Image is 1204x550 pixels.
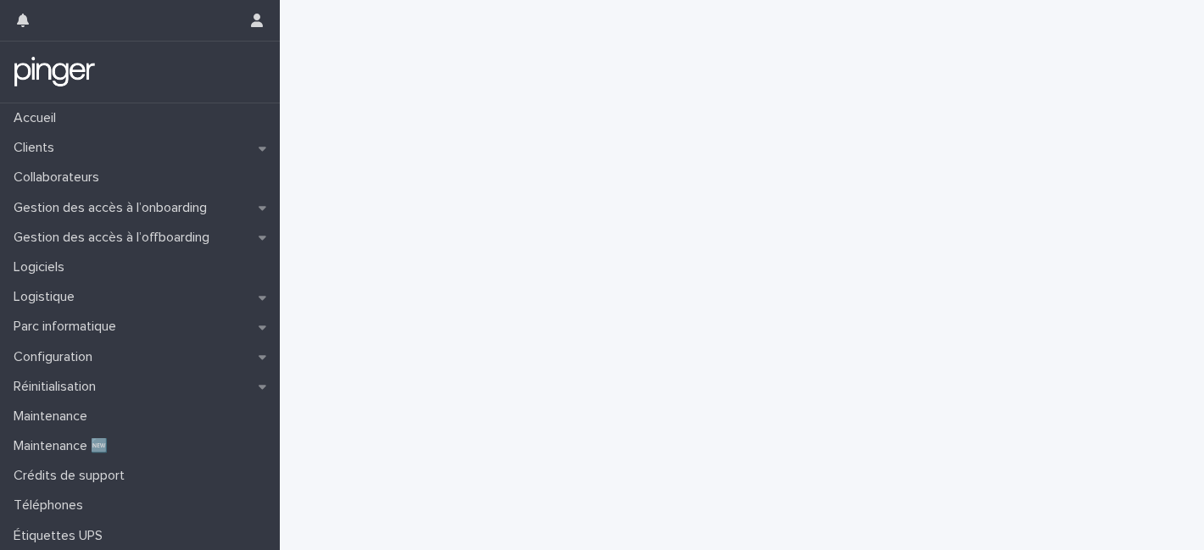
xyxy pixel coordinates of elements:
[7,110,70,126] p: Accueil
[7,200,220,216] p: Gestion des accès à l’onboarding
[7,497,97,514] p: Téléphones
[7,259,78,275] p: Logiciels
[7,319,130,335] p: Parc informatique
[7,379,109,395] p: Réinitialisation
[7,140,68,156] p: Clients
[7,289,88,305] p: Logistique
[7,528,116,544] p: Étiquettes UPS
[7,230,223,246] p: Gestion des accès à l’offboarding
[7,468,138,484] p: Crédits de support
[14,55,96,89] img: mTgBEunGTSyRkCgitkcU
[7,349,106,365] p: Configuration
[7,408,101,425] p: Maintenance
[7,169,113,186] p: Collaborateurs
[7,438,121,454] p: Maintenance 🆕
